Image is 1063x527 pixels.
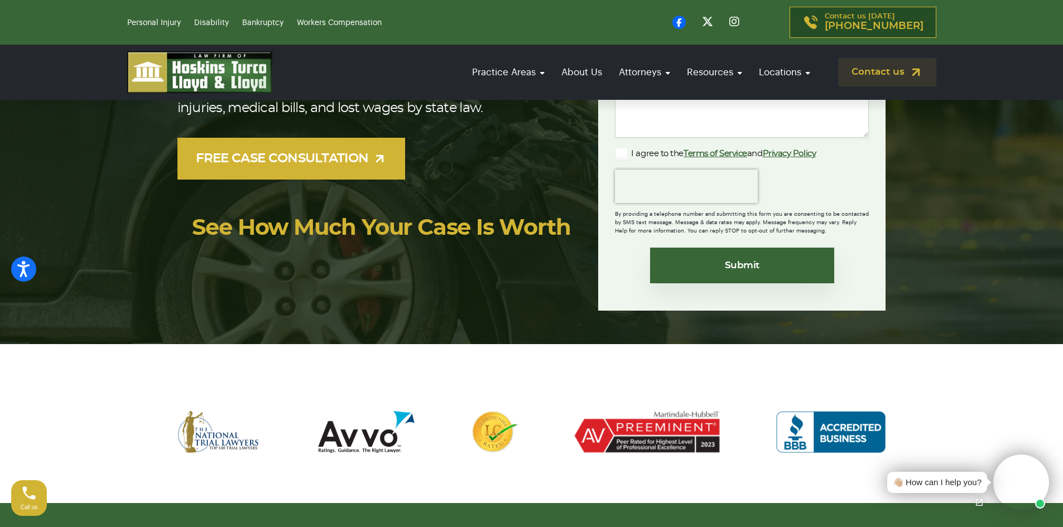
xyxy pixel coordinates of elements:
a: See How Much Your Case Is Worth [192,217,571,239]
input: Submit [650,248,834,283]
div: 👋🏼 How can I help you? [893,476,982,489]
a: Practice Areas [466,56,550,88]
a: Open chat [968,491,991,514]
a: Contact us [838,58,936,86]
span: Call us [21,504,38,510]
a: Locations [753,56,816,88]
a: FREE CASE CONSULTATION [177,138,406,180]
img: AVVO [318,411,415,453]
a: Disability [194,19,229,27]
a: Resources [681,56,748,88]
a: Workers Compensation [297,19,382,27]
a: Terms of Service [684,149,747,158]
iframe: reCAPTCHA [615,170,758,203]
img: arrow-up-right-light.svg [373,152,387,166]
span: [PHONE_NUMBER] [825,21,923,32]
a: Bankruptcy [242,19,283,27]
img: The National Trial Lawyers Top 100 Trial Lawyers [177,411,262,453]
img: Lead Counsel Rated [472,411,518,453]
img: logo [127,51,272,93]
a: Contact us [DATE][PHONE_NUMBER] [790,7,936,38]
a: About Us [556,56,608,88]
a: Attorneys [613,56,676,88]
a: Privacy Policy [763,149,816,158]
a: Personal Injury [127,19,181,27]
p: Contact us [DATE] [825,13,923,32]
div: By providing a telephone number and submitting this form you are consenting to be contacted by SM... [615,203,869,235]
label: I agree to the and [615,147,816,161]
